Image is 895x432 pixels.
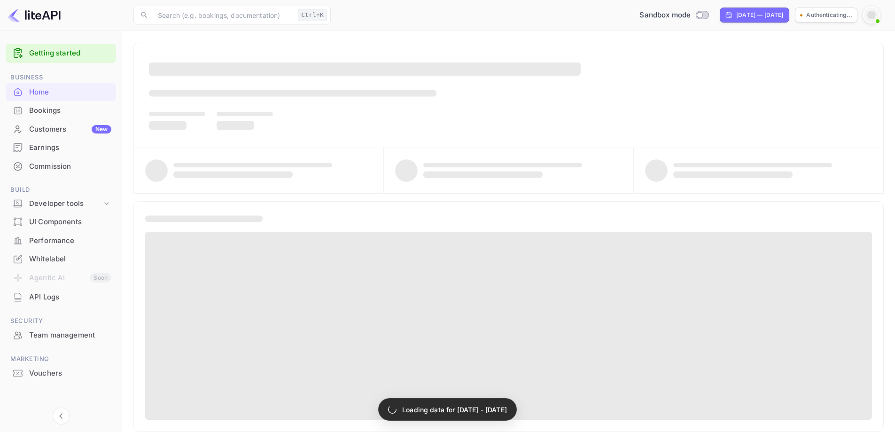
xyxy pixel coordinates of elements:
[29,124,111,135] div: Customers
[6,139,116,157] div: Earnings
[29,198,102,209] div: Developer tools
[29,105,111,116] div: Bookings
[6,157,116,175] a: Commission
[6,250,116,267] a: Whitelabel
[6,232,116,250] div: Performance
[29,87,111,98] div: Home
[29,161,111,172] div: Commission
[6,364,116,382] a: Vouchers
[6,213,116,230] a: UI Components
[639,10,691,21] span: Sandbox mode
[298,9,327,21] div: Ctrl+K
[6,326,116,345] div: Team management
[6,72,116,83] span: Business
[29,48,111,59] a: Getting started
[6,354,116,364] span: Marketing
[53,408,70,424] button: Collapse navigation
[6,44,116,63] div: Getting started
[92,125,111,134] div: New
[636,10,712,21] div: Switch to Production mode
[29,368,111,379] div: Vouchers
[8,8,61,23] img: LiteAPI logo
[806,11,852,19] p: Authenticating...
[29,330,111,341] div: Team management
[29,217,111,228] div: UI Components
[6,102,116,119] a: Bookings
[6,288,116,306] div: API Logs
[6,120,116,138] a: CustomersNew
[29,254,111,265] div: Whitelabel
[6,250,116,268] div: Whitelabel
[6,213,116,231] div: UI Components
[6,157,116,176] div: Commission
[736,11,783,19] div: [DATE] — [DATE]
[152,6,294,24] input: Search (e.g. bookings, documentation)
[6,326,116,344] a: Team management
[6,288,116,306] a: API Logs
[29,142,111,153] div: Earnings
[6,83,116,101] a: Home
[6,120,116,139] div: CustomersNew
[29,236,111,246] div: Performance
[6,139,116,156] a: Earnings
[720,8,789,23] div: Click to change the date range period
[6,102,116,120] div: Bookings
[6,185,116,195] span: Build
[6,316,116,326] span: Security
[402,405,507,415] p: Loading data for [DATE] - [DATE]
[6,196,116,212] div: Developer tools
[29,292,111,303] div: API Logs
[6,232,116,249] a: Performance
